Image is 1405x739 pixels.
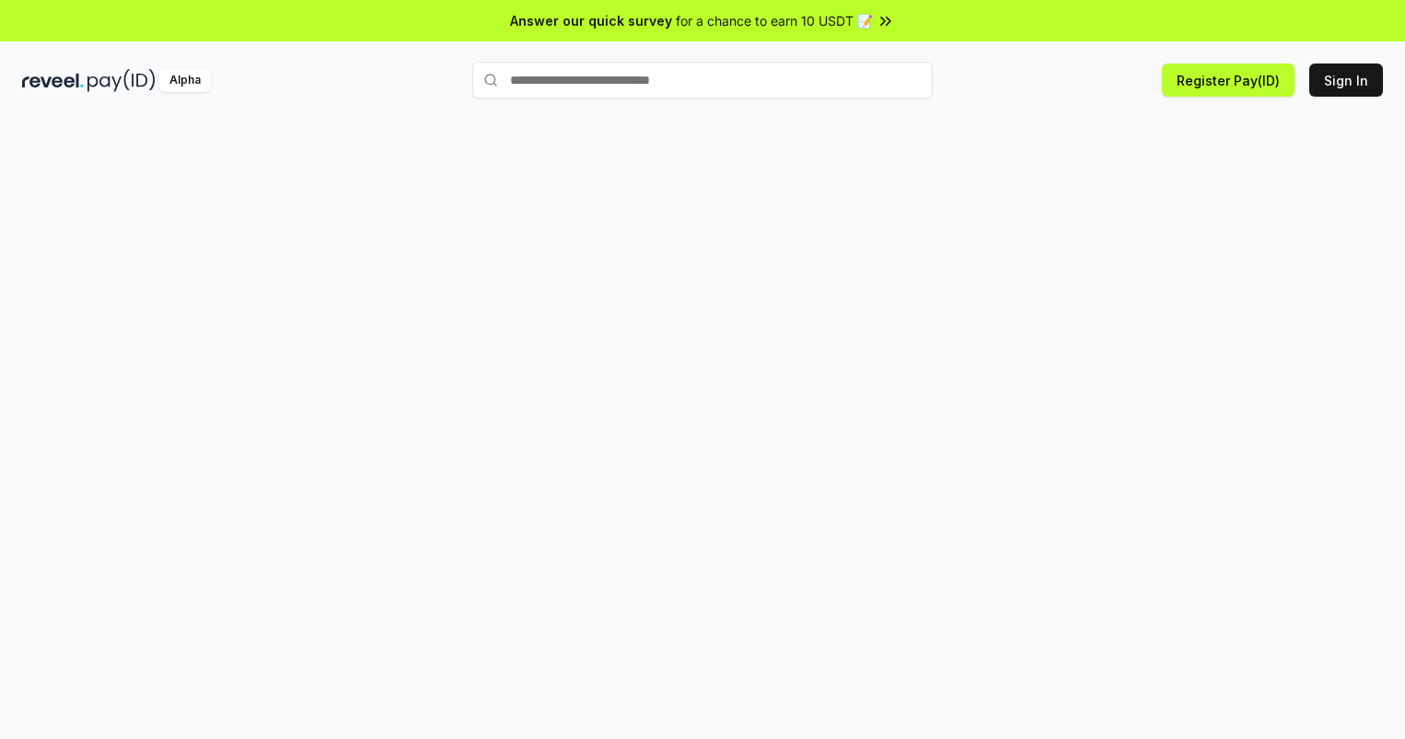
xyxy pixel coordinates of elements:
[87,69,156,92] img: pay_id
[676,11,873,30] span: for a chance to earn 10 USDT 📝
[1309,64,1383,97] button: Sign In
[1162,64,1295,97] button: Register Pay(ID)
[510,11,672,30] span: Answer our quick survey
[159,69,211,92] div: Alpha
[22,69,84,92] img: reveel_dark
